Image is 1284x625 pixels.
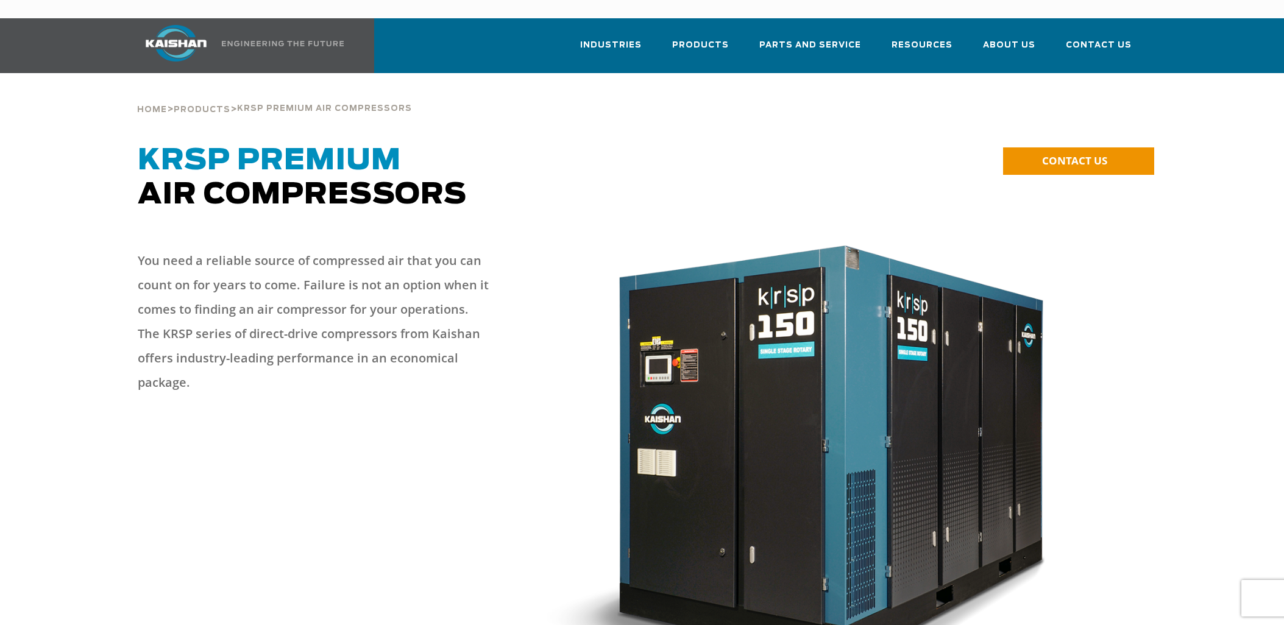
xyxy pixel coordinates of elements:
span: krsp premium air compressors [237,105,412,113]
a: Resources [892,29,952,71]
span: Products [174,106,230,114]
a: Contact Us [1066,29,1132,71]
span: Parts and Service [759,38,861,52]
a: Products [174,104,230,115]
a: Products [672,29,729,71]
img: Engineering the future [222,41,344,46]
span: Air Compressors [138,146,467,210]
span: CONTACT US [1042,154,1107,168]
span: KRSP Premium [138,146,401,175]
p: You need a reliable source of compressed air that you can count on for years to come. Failure is ... [138,249,491,395]
span: Resources [892,38,952,52]
img: kaishan logo [130,25,222,62]
span: About Us [983,38,1035,52]
span: Products [672,38,729,52]
div: > > [137,73,412,119]
a: Home [137,104,167,115]
a: Kaishan USA [130,18,346,73]
span: Industries [580,38,642,52]
span: Home [137,106,167,114]
span: Contact Us [1066,38,1132,52]
a: CONTACT US [1003,147,1154,175]
a: Parts and Service [759,29,861,71]
a: About Us [983,29,1035,71]
a: Industries [580,29,642,71]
